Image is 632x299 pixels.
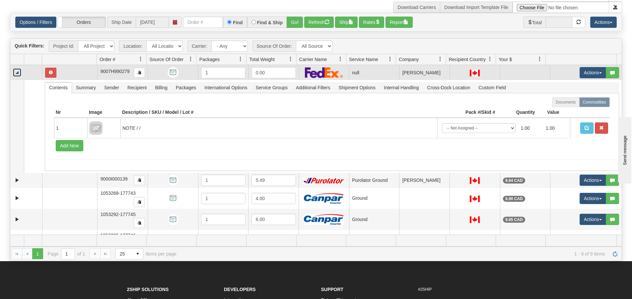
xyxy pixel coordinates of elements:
span: Page of 1 [48,248,85,260]
span: Source Of Order [149,56,183,63]
span: Carrier Name [299,56,327,63]
label: Orders [58,17,105,28]
img: CA [470,70,480,76]
a: Download Carriers [397,5,436,10]
span: Total Weight [249,56,275,63]
input: Page 1 [61,249,75,259]
span: Your $ [499,56,512,63]
span: Recipient Country [449,56,486,63]
td: Ground [349,188,399,209]
div: 9.65 CAD [503,217,525,223]
img: CA [470,195,480,202]
button: Go! [287,17,303,28]
td: [PERSON_NAME] [399,65,450,80]
img: API [168,175,178,186]
div: Send message [5,6,61,11]
iframe: chat widget [617,115,631,183]
span: Sender [100,82,123,93]
img: API [168,214,178,225]
td: 1 [54,118,87,138]
span: Company [399,56,419,63]
span: Additional Filters [292,82,334,93]
a: Expand [13,194,21,202]
button: Report [386,17,413,28]
a: Total Weight filter column settings [285,53,296,65]
a: Expand [13,215,21,224]
td: 1.00 [543,120,568,136]
strong: Support [321,287,344,292]
input: Order # [183,17,223,28]
td: Purolator Ground [349,173,399,188]
button: Copy to clipboard [134,197,145,207]
span: Recipient [123,82,151,93]
th: Description / SKU / Model / Lot # [120,107,437,118]
span: Page sizes drop down [115,248,143,260]
span: Ship Date [107,17,136,28]
td: null [349,65,399,80]
th: Value [537,107,570,118]
td: NOTE / / [120,118,437,138]
label: Commodities [579,97,610,107]
span: Summary [72,82,100,93]
label: Find & Ship [257,20,283,25]
span: Order # [100,56,115,63]
button: Actions [580,193,606,204]
div: 8.90 CAD [503,196,525,202]
img: FedEx Express® [305,67,343,78]
td: Ground [349,209,399,230]
button: Rates [359,17,385,28]
span: Page 1 [32,248,43,259]
span: 1053268-177743 [101,190,136,196]
label: Documents [552,97,580,107]
button: Refresh [304,17,334,28]
a: Expand [13,176,21,185]
span: 9000I000139 [101,176,128,182]
a: Source Of Order filter column settings [185,53,196,65]
strong: Developers [224,287,256,292]
th: Image [87,107,120,118]
img: 8DAB37Fk3hKpn3AAAAAElFTkSuQmCC [89,121,103,135]
span: Packages [172,82,200,93]
span: Location: [119,40,146,52]
th: Pack #/Skid # [437,107,497,118]
div: grid toolbar [10,38,622,54]
button: Actions [580,214,606,225]
span: select [132,249,143,259]
span: Shipment Options [334,82,379,93]
button: Actions [580,175,606,186]
span: Contents [45,82,72,93]
td: [PERSON_NAME] [399,173,450,188]
a: Packages filter column settings [235,53,246,65]
a: Carrier Name filter column settings [335,53,346,65]
span: 25 [120,251,128,257]
img: Purolator [302,178,346,184]
td: Ground [349,230,399,251]
button: Copy to clipboard [134,218,145,228]
a: Order # filter column settings [135,53,146,65]
span: 9007H990279 [101,69,130,74]
img: CA [470,177,480,184]
div: 8.64 CAD [503,178,525,184]
button: Ship [335,17,358,28]
button: Actions [590,17,617,28]
span: 1053292-177745 [101,212,136,217]
button: Actions [580,67,606,78]
th: Nr [54,107,87,118]
span: items per page [115,248,176,260]
img: Canpar [304,214,344,225]
a: Download Import Template File [444,5,508,10]
span: Packages [199,56,220,63]
button: Copy to clipboard [134,175,145,185]
span: Total [523,17,546,28]
span: Service Name [349,56,378,63]
span: Source Of Order: [252,40,296,52]
span: Cross-Dock Location [423,82,474,93]
a: Company filter column settings [435,53,446,65]
span: Custom Field [475,82,510,93]
span: Service Groups [251,82,291,93]
img: API [168,193,178,204]
label: Quick Filters: [15,42,44,49]
a: Options / Filters [15,17,56,28]
span: International Options [200,82,251,93]
label: Find [233,20,243,25]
